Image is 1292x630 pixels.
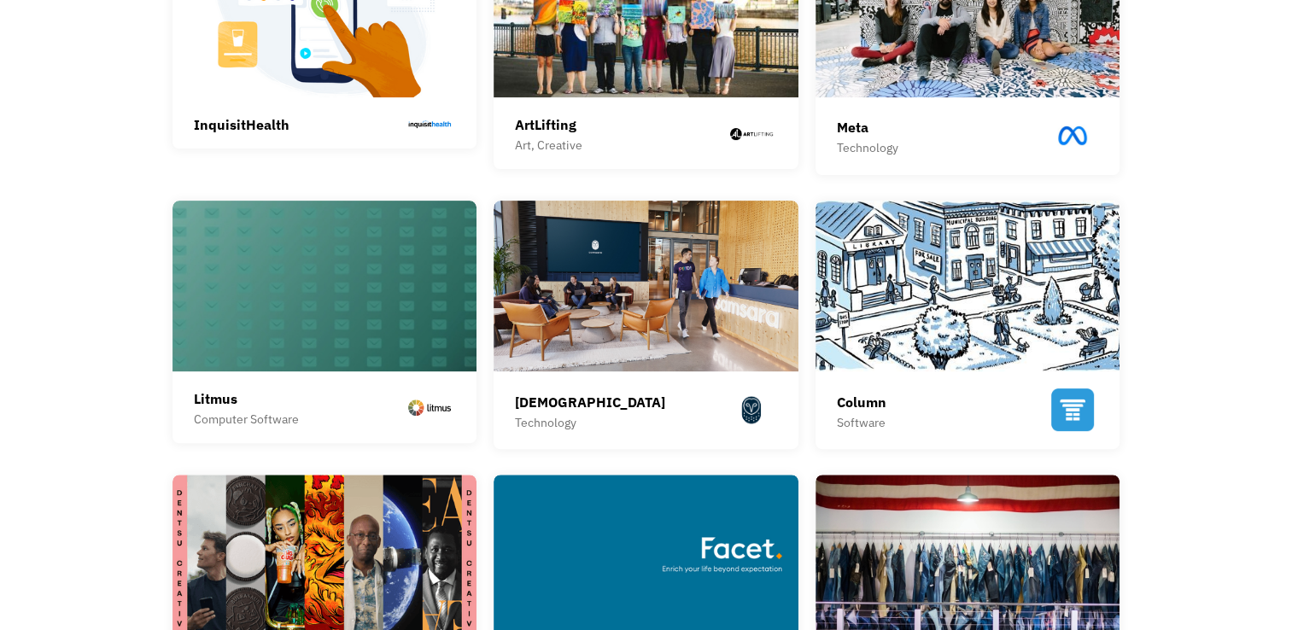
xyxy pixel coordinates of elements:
[194,114,289,135] div: InquisitHealth
[194,388,299,409] div: Litmus
[837,412,886,433] div: Software
[837,137,898,158] div: Technology
[515,392,665,412] div: [DEMOGRAPHIC_DATA]
[515,412,665,433] div: Technology
[837,117,898,137] div: Meta
[837,392,886,412] div: Column
[515,135,582,155] div: Art, Creative
[816,201,1120,449] a: ColumnSoftware
[194,409,299,429] div: Computer Software
[494,201,798,449] a: [DEMOGRAPHIC_DATA]Technology
[515,114,582,135] div: ArtLifting
[172,201,477,443] a: LitmusComputer Software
